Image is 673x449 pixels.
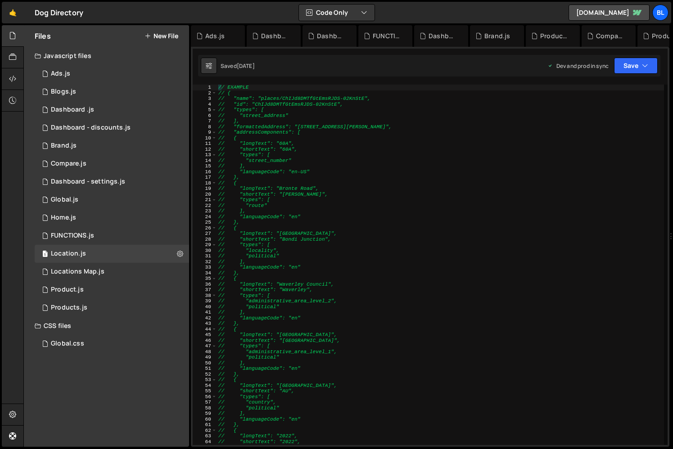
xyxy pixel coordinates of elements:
div: CSS files [24,317,189,335]
div: 41 [193,310,217,315]
div: 30 [193,248,217,254]
div: 19 [193,186,217,192]
div: 27 [193,231,217,237]
div: 15 [193,163,217,169]
div: 54 [193,383,217,389]
div: 20 [193,192,217,198]
div: 26 [193,225,217,231]
div: 46 [193,338,217,344]
div: 29 [193,242,217,248]
div: Brand.js [51,142,77,150]
button: New File [145,32,178,40]
div: 4 [193,102,217,108]
div: 14 [193,158,217,164]
div: Saved [221,62,255,70]
div: 51 [193,366,217,372]
div: 12 [193,147,217,153]
div: Compare.js [596,31,625,40]
div: [DATE] [237,62,255,70]
div: 16220/46559.js [35,101,189,119]
div: Home.js [51,214,76,222]
div: 24 [193,214,217,220]
div: 17 [193,175,217,180]
div: FUNCTIONS.js [51,232,94,240]
div: 40 [193,304,217,310]
div: Locations Map.js [51,268,104,276]
div: 47 [193,343,217,349]
div: 16220/43681.js [35,191,189,209]
div: 10 [193,135,217,141]
div: 3 [193,96,217,102]
div: 32 [193,259,217,265]
div: 61 [193,422,217,428]
div: 16220/44324.js [35,299,189,317]
div: Dashboard .js [51,106,94,114]
div: 44 [193,327,217,332]
div: 21 [193,197,217,203]
div: 1 [193,85,217,90]
div: Brand.js [484,31,510,40]
div: Location.js [51,250,86,258]
div: 38 [193,293,217,299]
div: 8 [193,124,217,130]
div: 42 [193,315,217,321]
h2: Files [35,31,51,41]
: 16220/43679.js [35,245,189,263]
div: 53 [193,377,217,383]
div: 52 [193,372,217,377]
div: 16220/43680.js [35,263,189,281]
div: Dashboard .js [317,31,346,40]
div: 63 [193,433,217,439]
a: [DOMAIN_NAME] [569,4,650,21]
div: 57 [193,400,217,405]
div: Global.css [51,340,84,348]
div: 43 [193,321,217,327]
div: 2 [193,90,217,96]
div: 56 [193,394,217,400]
div: 31 [193,253,217,259]
div: 16220/44476.js [35,173,189,191]
span: 1 [42,251,48,258]
div: 62 [193,428,217,434]
div: Javascript files [24,47,189,65]
div: 16220/46573.js [35,119,189,137]
div: 16220/44321.js [35,83,189,101]
div: 59 [193,411,217,417]
div: 16220/44477.js [35,227,189,245]
div: 36 [193,282,217,287]
div: 18 [193,180,217,186]
div: Product.js [540,31,569,40]
div: Global.js [51,196,78,204]
button: Code Only [299,4,375,21]
div: 13 [193,152,217,158]
div: 9 [193,130,217,135]
div: Dashboard - settings.js [51,178,125,186]
div: Dashboard - settings.js [429,31,457,40]
div: 16220/47090.js [35,65,189,83]
div: 23 [193,208,217,214]
div: Products.js [51,304,87,312]
a: Bl [652,4,668,21]
div: 39 [193,298,217,304]
a: 🤙 [2,2,24,23]
div: 60 [193,417,217,422]
div: 45 [193,332,217,338]
div: 50 [193,360,217,366]
div: FUNCTIONS.js [373,31,402,40]
div: 7 [193,118,217,124]
div: Dashboard - discounts.js [261,31,290,40]
div: 5 [193,107,217,113]
div: 48 [193,349,217,355]
div: 11 [193,141,217,147]
div: 34 [193,270,217,276]
div: 33 [193,265,217,270]
div: 16220/44394.js [35,137,189,155]
div: Product.js [51,286,84,294]
div: 55 [193,388,217,394]
div: 28 [193,237,217,242]
button: Save [614,58,658,74]
div: 16220/43682.css [35,335,189,353]
div: Ads.js [51,70,70,78]
div: 37 [193,287,217,293]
